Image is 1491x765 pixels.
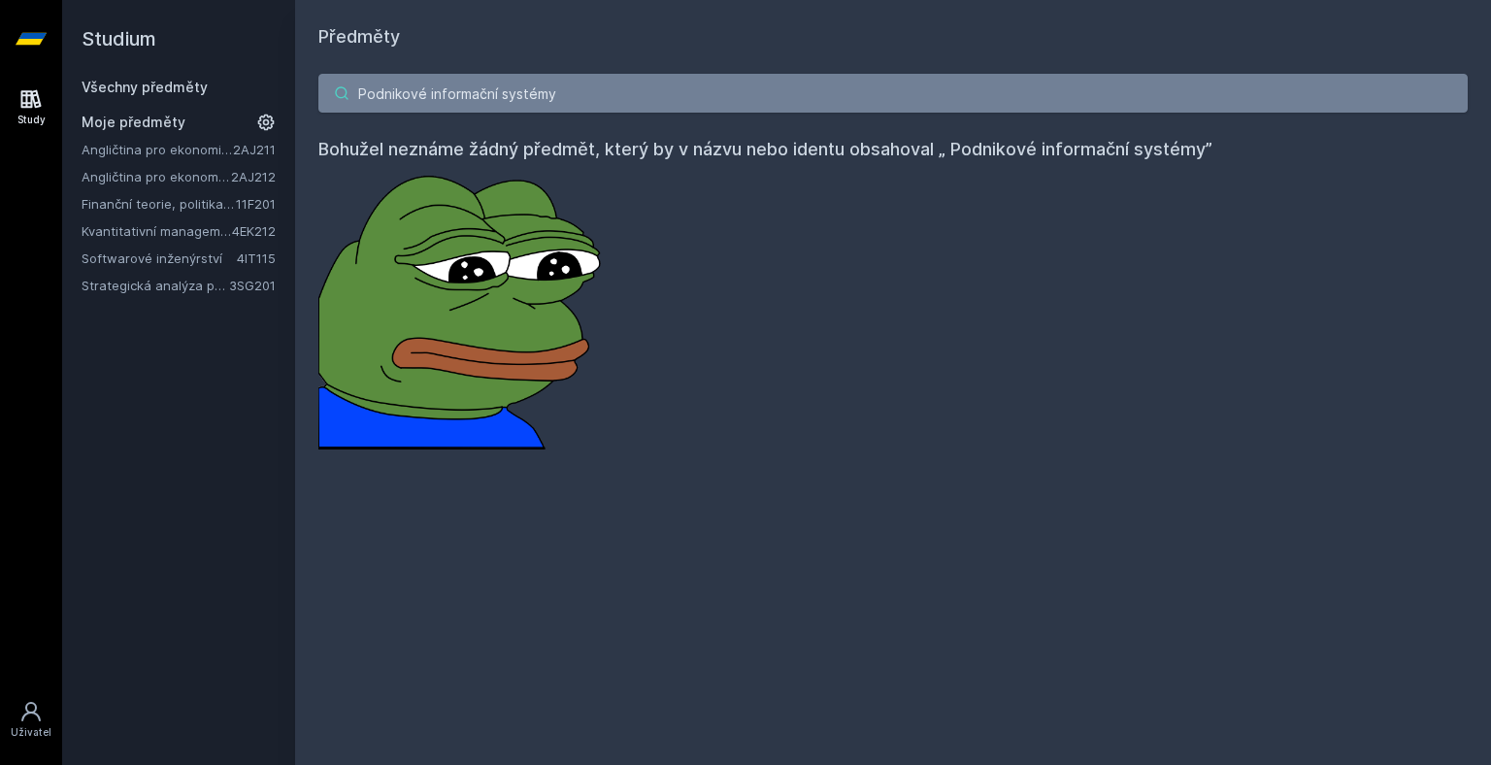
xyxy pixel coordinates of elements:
[82,194,236,214] a: Finanční teorie, politika a instituce
[318,136,1468,163] h4: Bohužel neznáme žádný předmět, který by v názvu nebo identu obsahoval „ Podnikové informační syst...
[231,169,276,184] a: 2AJ212
[229,278,276,293] a: 3SG201
[82,167,231,186] a: Angličtina pro ekonomická studia 2 (B2/C1)
[318,74,1468,113] input: Název nebo ident předmětu…
[82,249,237,268] a: Softwarové inženýrství
[237,250,276,266] a: 4IT115
[82,140,233,159] a: Angličtina pro ekonomická studia 1 (B2/C1)
[233,142,276,157] a: 2AJ211
[82,221,232,241] a: Kvantitativní management
[82,113,185,132] span: Moje předměty
[318,23,1468,50] h1: Předměty
[17,113,46,127] div: Study
[232,223,276,239] a: 4EK212
[11,725,51,740] div: Uživatel
[318,163,610,449] img: error_picture.png
[82,79,208,95] a: Všechny předměty
[4,690,58,749] a: Uživatel
[82,276,229,295] a: Strategická analýza pro informatiky a statistiky
[236,196,276,212] a: 11F201
[4,78,58,137] a: Study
